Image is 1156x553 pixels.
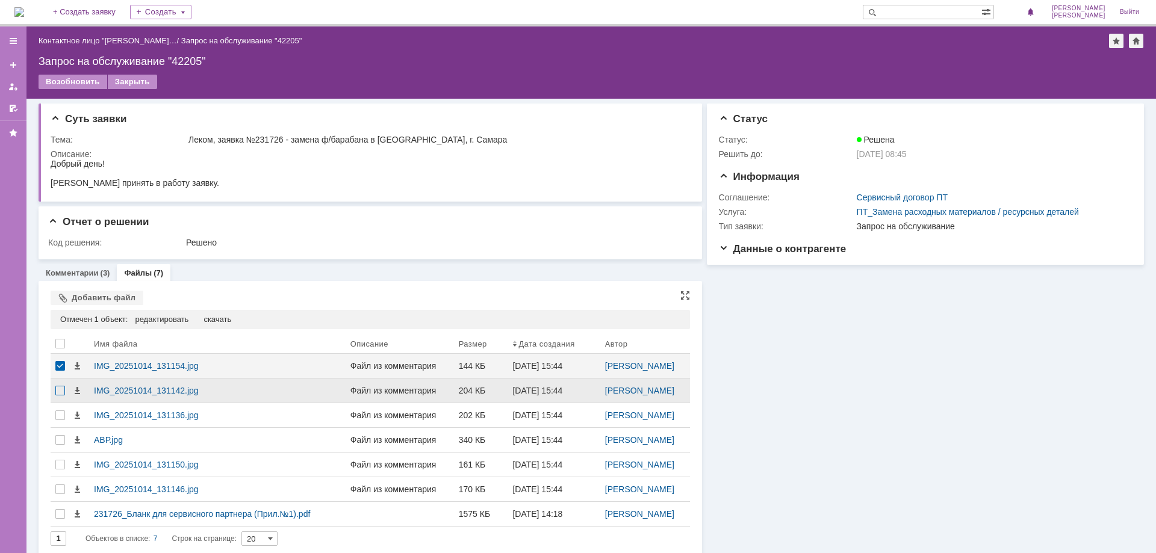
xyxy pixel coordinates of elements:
[130,5,191,19] div: Создать
[72,484,82,494] span: Скачать файл
[14,7,24,17] img: logo
[512,410,562,420] div: [DATE] 15:44
[459,386,503,395] div: 204 КБ
[51,113,126,125] span: Суть заявки
[94,435,341,445] div: АВР.jpg
[39,36,181,45] div: /
[350,410,449,420] div: Файл из комментария
[719,221,854,231] div: Тип заявки:
[72,435,82,445] span: Скачать файл
[1129,34,1143,48] div: Сделать домашней страницей
[72,361,82,371] span: Скачать файл
[181,36,302,45] div: Запрос на обслуживание "42205"
[14,7,24,17] a: Перейти на домашнюю страницу
[857,135,895,144] span: Решена
[680,291,690,300] div: На всю страницу
[605,386,674,395] a: [PERSON_NAME]
[46,268,99,277] a: Комментарии
[459,460,503,469] div: 161 КБ
[48,238,184,247] div: Код решения:
[186,238,683,247] div: Решено
[719,135,854,144] div: Статус:
[512,435,562,445] div: [DATE] 15:44
[605,361,674,371] a: [PERSON_NAME]
[94,509,341,519] div: 231726_Бланк для сервисного партнера (Прил.№1).pdf
[350,339,388,348] div: Описание
[85,531,237,546] i: Строк на странице:
[350,484,449,494] div: Файл из комментария
[719,243,847,255] span: Данные о контрагенте
[89,334,346,354] th: Имя файла
[4,55,23,75] a: Создать заявку
[94,361,341,371] div: IMG_20251014_131154.jpg
[459,339,487,348] div: Размер
[39,36,177,45] a: Контактное лицо "[PERSON_NAME]…
[135,315,188,324] div: редактировать
[101,268,110,277] div: (3)
[512,361,562,371] div: [DATE] 15:44
[459,435,503,445] div: 340 КБ
[204,315,231,324] div: скачать
[719,207,854,217] div: Услуга:
[857,149,907,159] span: [DATE] 08:45
[459,484,503,494] div: 170 КБ
[600,334,690,354] th: Автор
[512,509,562,519] div: [DATE] 14:18
[350,435,449,445] div: Файл из комментария
[72,386,82,395] span: Скачать файл
[857,193,948,202] a: Сервисный договор ПТ
[85,534,150,543] span: Объектов в списке:
[94,484,341,494] div: IMG_20251014_131146.jpg
[508,334,600,354] th: Дата создания
[94,339,137,348] div: Имя файла
[454,334,508,354] th: Размер
[605,509,674,519] a: [PERSON_NAME]
[719,113,768,125] span: Статус
[124,268,152,277] a: Файлы
[51,135,186,144] div: Тема:
[459,361,503,371] div: 144 КБ
[518,339,574,348] div: Дата создания
[4,99,23,118] a: Мои согласования
[60,315,128,324] div: Отмечен 1 объект:
[512,386,562,395] div: [DATE] 15:44
[719,193,854,202] div: Соглашение:
[459,509,503,519] div: 1575 КБ
[512,484,562,494] div: [DATE] 15:44
[94,386,341,395] div: IMG_20251014_131142.jpg
[605,484,674,494] a: [PERSON_NAME]
[350,460,449,469] div: Файл из комментария
[1052,5,1105,12] span: [PERSON_NAME]
[857,221,1126,231] div: Запрос на обслуживание
[72,460,82,469] span: Скачать файл
[605,410,674,420] a: [PERSON_NAME]
[719,171,800,182] span: Информация
[719,149,854,159] div: Решить до:
[605,339,628,348] div: Автор
[857,207,1079,217] a: ПТ_Замена расходных материалов / ресурсных деталей
[188,135,683,144] div: Леком, заявка №231726 - замена ф/барабана в [GEOGRAPHIC_DATA], г. Самара
[981,5,993,17] span: Расширенный поиск
[72,410,82,420] span: Скачать файл
[1052,12,1105,19] span: [PERSON_NAME]
[1109,34,1123,48] div: Добавить в избранное
[350,361,449,371] div: Файл из комментария
[512,460,562,469] div: [DATE] 15:44
[51,149,686,159] div: Описание:
[154,268,163,277] div: (7)
[605,435,674,445] a: [PERSON_NAME]
[39,55,1144,67] div: Запрос на обслуживание "42205"
[350,386,449,395] div: Файл из комментария
[4,77,23,96] a: Мои заявки
[605,460,674,469] a: [PERSON_NAME]
[154,531,158,546] div: 7
[48,216,149,227] span: Отчет о решении
[72,509,82,519] span: Скачать файл
[94,410,341,420] div: IMG_20251014_131136.jpg
[94,460,341,469] div: IMG_20251014_131150.jpg
[459,410,503,420] div: 202 КБ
